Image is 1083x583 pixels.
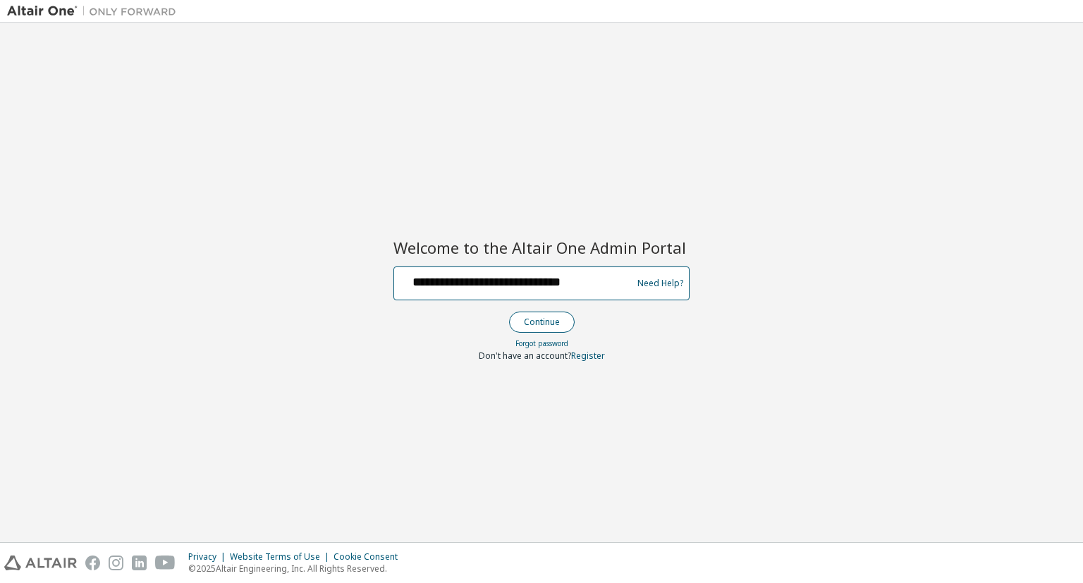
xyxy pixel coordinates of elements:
[85,556,100,570] img: facebook.svg
[230,551,334,563] div: Website Terms of Use
[509,312,575,333] button: Continue
[479,350,571,362] span: Don't have an account?
[155,556,176,570] img: youtube.svg
[393,238,690,257] h2: Welcome to the Altair One Admin Portal
[334,551,406,563] div: Cookie Consent
[188,551,230,563] div: Privacy
[4,556,77,570] img: altair_logo.svg
[188,563,406,575] p: © 2025 Altair Engineering, Inc. All Rights Reserved.
[515,338,568,348] a: Forgot password
[7,4,183,18] img: Altair One
[109,556,123,570] img: instagram.svg
[571,350,605,362] a: Register
[132,556,147,570] img: linkedin.svg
